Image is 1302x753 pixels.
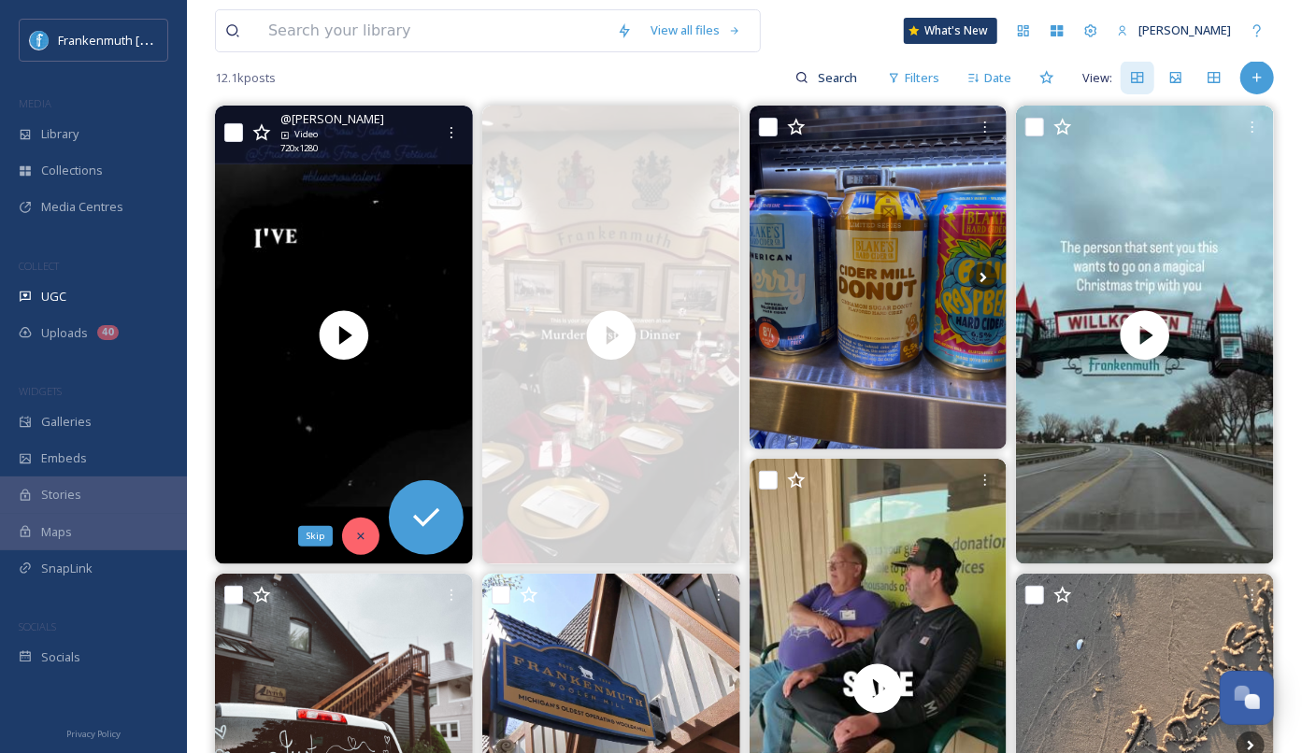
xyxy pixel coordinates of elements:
span: Privacy Policy [66,728,121,740]
span: 720 x 1280 [280,142,318,155]
button: Open Chat [1220,671,1274,725]
span: WIDGETS [19,384,62,398]
span: Library [41,125,79,143]
span: MEDIA [19,96,51,110]
span: View: [1082,69,1112,87]
img: Social%20Media%20PFP%202025.jpg [30,31,49,50]
span: Frankenmuth [US_STATE] [58,31,199,49]
span: @ [PERSON_NAME] [280,110,384,128]
span: Maps [41,523,72,541]
span: Embeds [41,449,87,467]
img: thumbnail [482,106,740,564]
img: thumbnail [215,106,473,564]
div: 40 [97,325,119,340]
video: 🔥✨ Blue Crow Talent ignited the night at the Frankenmuth Fire Arts Festival! ✨🔥 It’s always such ... [215,106,473,564]
span: Socials [41,648,80,666]
input: Search [808,59,869,96]
span: UGC [41,288,66,305]
a: View all files [641,12,751,49]
video: Darkness will fall across Frankenmuth on October 24 at the Macabre Masquerade, Bavarian Inn Resta... [482,106,740,564]
div: Skip [298,526,333,547]
video: The person who sent you this wants to go on a magical Christmas trip to Frankenmuth with you 🎄✨ H... [1016,106,1274,564]
img: thumbnail [1016,106,1274,564]
span: Uploads [41,324,88,342]
a: What's New [904,18,997,44]
span: [PERSON_NAME] [1138,21,1231,38]
span: Stories [41,486,81,504]
span: Media Centres [41,198,123,216]
img: Who needs pumpkin spice when you’ve got these trios? #craftbeer #michigancraftbeer #fallsips #bee... [750,106,1008,449]
span: COLLECT [19,259,59,273]
span: SnapLink [41,560,93,577]
span: Filters [905,69,939,87]
span: 12.1k posts [215,69,276,87]
span: SOCIALS [19,619,56,633]
a: [PERSON_NAME] [1108,12,1240,49]
span: Collections [41,162,103,179]
input: Search your library [259,10,608,51]
span: Galleries [41,413,92,431]
a: Privacy Policy [66,721,121,744]
span: Date [984,69,1011,87]
span: Video [294,128,318,141]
